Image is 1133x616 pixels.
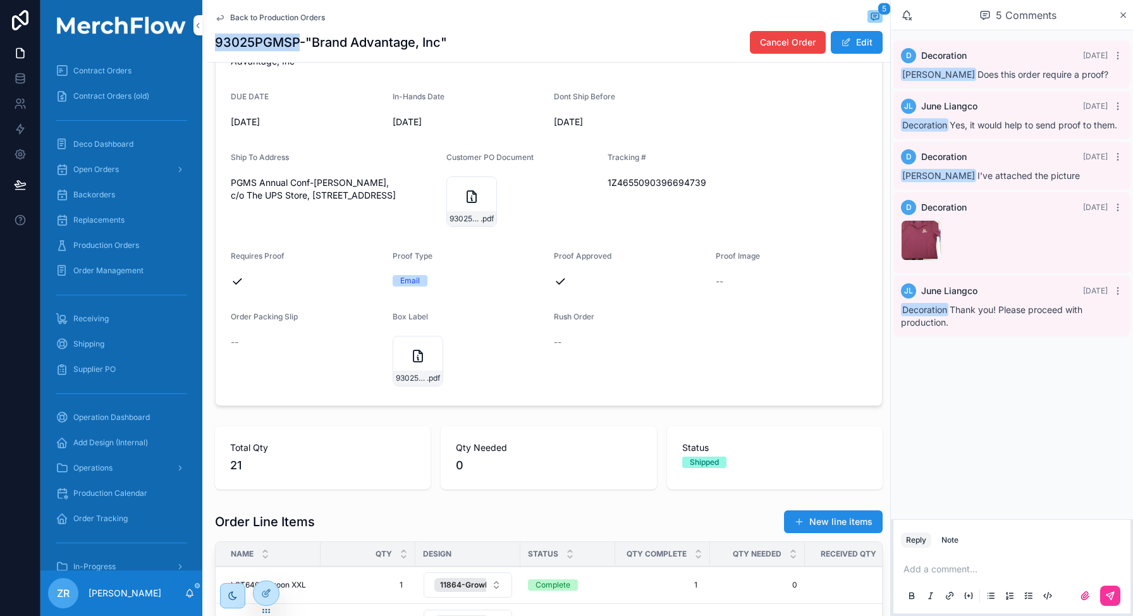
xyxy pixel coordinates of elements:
a: Production Orders [48,234,195,257]
span: [DATE] [1083,101,1108,111]
a: Contract Orders (old) [48,85,195,108]
span: Decoration [901,118,948,132]
a: Operations [48,457,195,479]
span: Operation Dashboard [73,412,150,422]
span: Replacements [73,215,125,225]
span: Order Packing Slip [231,312,298,321]
button: Unselect 2087 [434,578,668,592]
span: Production Calendar [73,488,147,498]
div: Note [941,535,958,545]
span: Open Orders [73,164,119,175]
span: Operations [73,463,113,473]
h1: 93025PGMSP-"Brand Advantage, Inc" [215,34,447,51]
span: Name [231,549,254,559]
span: 11864-GrowForum Logo-Brand Advantage-Heat Transfer [440,580,650,590]
span: Deco Dashboard [73,139,133,149]
span: Supplier PO [73,364,116,374]
a: Shipping [48,333,195,355]
span: Add Design (Internal) [73,438,148,448]
span: Status [682,441,867,454]
span: Decoration [921,49,967,62]
span: 93025PGMSP-Shipping-Label [396,373,427,383]
span: 1 [333,580,403,590]
span: 1 [818,580,887,590]
span: [DATE] [1083,202,1108,212]
span: Thank you! Please proceed with production. [901,304,1082,328]
span: -- [231,336,238,348]
span: Contract Orders (old) [73,91,149,101]
span: Decoration [921,151,967,163]
a: Receiving [48,307,195,330]
button: Reply [901,533,931,548]
span: LST640 Maroon XXL [231,580,306,590]
a: Select Button [423,572,513,598]
span: 1Z4655090396694739 [608,176,759,189]
a: 0 [718,580,797,590]
span: 21 [230,457,415,474]
span: Cancel Order [760,36,816,49]
a: In-Progress [48,555,195,578]
span: In-Progress [73,562,116,572]
span: ZR [57,586,70,601]
span: Order Tracking [73,514,128,524]
span: Qty Needed [456,441,641,454]
span: In-Hands Date [393,92,444,101]
h1: Order Line Items [215,513,315,531]
span: Decoration [901,303,948,316]
span: QTY COMPLETE [627,549,687,559]
span: DESIGN [423,549,451,559]
span: Proof Image [716,251,760,261]
span: QTY NEEDED [733,549,781,559]
a: Add Design (Internal) [48,431,195,454]
button: Select Button [424,572,512,598]
a: LST640 Maroon XXL [231,580,313,590]
span: Total Qty [230,441,415,454]
div: Email [400,275,420,286]
span: Tracking # [608,152,646,162]
button: New line items [784,510,883,533]
span: QTY [376,549,392,559]
span: Production Orders [73,240,139,250]
a: Complete [528,579,608,591]
a: 1 [328,575,408,595]
span: Shipping [73,339,104,349]
span: [DATE] [1083,152,1108,161]
img: App logo [48,16,195,34]
span: 93025PGMSP-Factory-PO [450,214,481,224]
span: D [906,202,912,213]
span: [DATE] [393,116,544,128]
a: Operation Dashboard [48,406,195,429]
span: [DATE] [1083,51,1108,60]
span: [PERSON_NAME] [901,68,976,81]
span: Order Management [73,266,144,276]
span: June Liangco [921,285,977,297]
a: Backorders [48,183,195,206]
span: Rush Order [554,312,594,321]
a: 1 [812,575,892,595]
a: Contract Orders [48,59,195,82]
span: Contract Orders [73,66,132,76]
span: 5 Comments [996,8,1056,23]
span: 5 [878,3,891,15]
a: Deco Dashboard [48,133,195,156]
span: Backorders [73,190,115,200]
span: [DATE] [554,116,706,128]
span: [DATE] [1083,286,1108,295]
button: Note [936,533,964,548]
span: DUE DATE [231,92,269,101]
span: Received Qty [821,549,876,559]
span: JL [904,286,913,296]
a: Order Management [48,259,195,282]
a: Production Calendar [48,482,195,505]
span: Decoration [921,201,967,214]
span: D [906,152,912,162]
span: June Liangco [921,100,977,113]
p: [PERSON_NAME] [89,587,161,600]
span: Proof Type [393,251,432,261]
span: Dont Ship Before [554,92,615,101]
a: 1 [623,575,702,595]
div: Shipped [690,457,719,468]
span: Requires Proof [231,251,285,261]
span: -- [554,336,561,348]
